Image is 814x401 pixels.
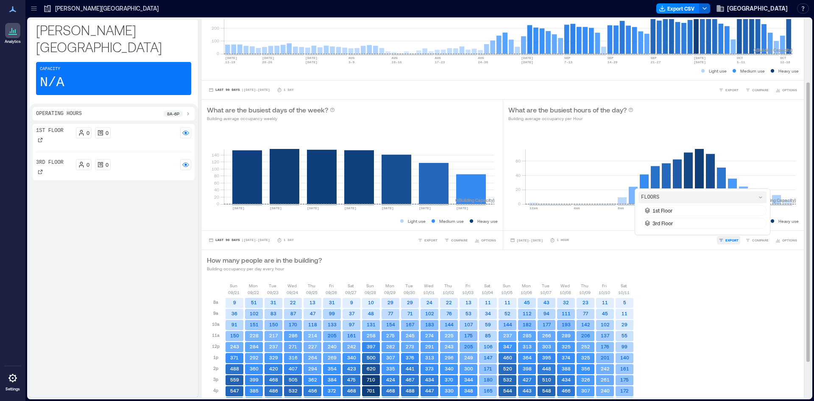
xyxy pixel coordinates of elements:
[540,289,552,296] p: 10/07
[329,311,335,316] text: 99
[443,236,469,244] button: COMPARE
[484,344,493,349] text: 106
[207,265,322,272] p: Building occupancy per day every hour
[560,282,570,289] p: Wed
[232,206,245,210] text: [DATE]
[347,366,356,371] text: 423
[484,355,493,360] text: 147
[515,173,520,178] tspan: 40
[622,322,627,327] text: 29
[214,173,219,178] tspan: 80
[270,311,276,316] text: 83
[36,110,82,117] p: Operating Hours
[329,300,335,305] text: 31
[780,56,786,60] text: OCT
[446,300,452,305] text: 22
[508,115,633,122] p: Building average occupancy per Hour
[348,56,355,60] text: AUG
[368,311,374,316] text: 48
[248,289,259,296] p: 09/22
[542,333,551,338] text: 266
[213,354,218,361] p: 1p
[424,282,433,289] p: Wed
[388,311,393,316] text: 77
[744,86,770,94] button: COMPARE
[349,311,355,316] text: 37
[344,206,357,210] text: [DATE]
[305,56,318,60] text: [DATE]
[523,311,532,316] text: 112
[368,300,374,305] text: 10
[581,322,590,327] text: 142
[233,300,236,305] text: 9
[622,311,627,316] text: 11
[250,366,259,371] text: 360
[579,289,591,296] p: 10/09
[212,343,220,350] p: 12p
[367,344,376,349] text: 397
[348,60,355,64] text: 3-9
[269,344,278,349] text: 237
[213,299,218,306] p: 8a
[106,129,109,136] p: 0
[445,355,454,360] text: 296
[231,322,237,327] text: 91
[694,56,706,60] text: [DATE]
[40,74,64,91] p: N/A
[505,300,510,305] text: 11
[408,218,426,224] p: Light use
[521,289,532,296] p: 10/06
[407,300,413,305] text: 29
[517,238,543,242] span: [DATE] - [DATE]
[167,110,179,117] p: 8a - 6p
[306,289,318,296] p: 09/25
[574,206,580,210] text: 4am
[262,56,274,60] text: [DATE]
[562,322,571,327] text: 193
[714,2,790,15] button: [GEOGRAPHIC_DATA]
[622,344,627,349] text: 99
[349,322,355,327] text: 97
[214,187,219,192] tspan: 40
[445,366,454,371] text: 340
[230,344,239,349] text: 243
[289,333,298,338] text: 286
[290,300,296,305] text: 22
[350,300,353,305] text: 9
[445,333,454,338] text: 225
[473,236,498,244] button: OPTIONS
[214,180,219,185] tspan: 60
[386,344,395,349] text: 282
[445,344,454,349] text: 243
[367,322,376,327] text: 131
[435,56,441,60] text: AUG
[482,289,493,296] p: 10/04
[485,300,491,305] text: 11
[737,60,745,64] text: 5-11
[481,238,496,243] span: OPTIONS
[774,86,799,94] button: OPTIONS
[36,21,191,55] p: [PERSON_NAME][GEOGRAPHIC_DATA]
[542,282,549,289] p: Tue
[213,310,218,317] p: 9a
[725,238,739,243] span: EXPORT
[466,300,471,305] text: 13
[464,344,473,349] text: 205
[308,366,317,371] text: 294
[212,159,219,164] tspan: 120
[694,60,706,64] text: [DATE]
[581,333,590,338] text: 206
[207,115,335,122] p: Building average occupancy weekly
[445,322,454,327] text: 144
[86,129,89,136] p: 0
[484,282,490,289] p: Sat
[650,56,657,60] text: SEP
[466,282,470,289] p: Fri
[425,333,434,338] text: 274
[5,39,21,44] p: Analytics
[228,289,240,296] p: 09/21
[345,289,357,296] p: 09/27
[386,333,395,338] text: 275
[641,194,659,201] p: FLOORS
[477,218,498,224] p: Heavy use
